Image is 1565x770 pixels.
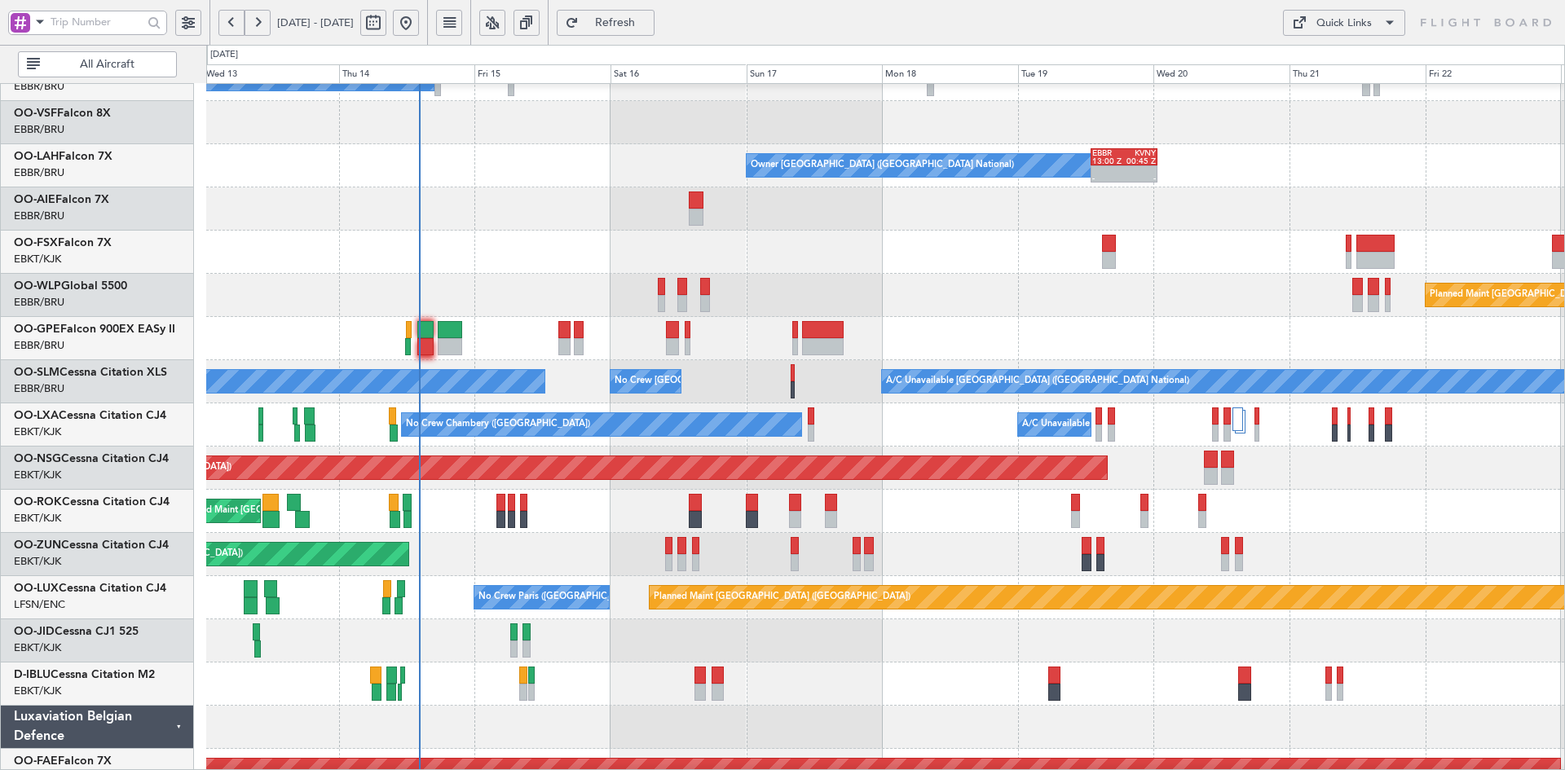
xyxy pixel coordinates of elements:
span: OO-VSF [14,108,57,119]
div: Sat 16 [611,64,747,84]
span: OO-GPE [14,323,60,335]
div: Wed 13 [203,64,339,84]
a: EBKT/KJK [14,468,61,482]
span: OO-SLM [14,367,60,378]
div: Mon 18 [882,64,1018,84]
a: OO-LAHFalcon 7X [14,151,112,162]
div: [DATE] [210,48,238,62]
a: OO-GPEFalcon 900EX EASy II [14,323,175,335]
a: OO-FAEFalcon 7X [14,755,112,767]
div: A/C Unavailable [GEOGRAPHIC_DATA] ([GEOGRAPHIC_DATA] National) [886,369,1189,394]
div: Planned Maint [GEOGRAPHIC_DATA] ([GEOGRAPHIC_DATA]) [654,585,910,609]
div: Wed 20 [1153,64,1289,84]
div: Thu 14 [339,64,475,84]
span: [DATE] - [DATE] [277,15,354,30]
a: EBKT/KJK [14,684,61,698]
input: Trip Number [51,10,143,34]
span: OO-LUX [14,583,59,594]
span: Refresh [582,17,649,29]
div: 13:00 Z [1092,157,1124,165]
button: All Aircraft [18,51,177,77]
span: OO-LXA [14,410,59,421]
div: Tue 19 [1018,64,1154,84]
a: OO-AIEFalcon 7X [14,194,109,205]
a: OO-LXACessna Citation CJ4 [14,410,166,421]
span: OO-WLP [14,280,61,292]
a: OO-FSXFalcon 7X [14,237,112,249]
div: - [1124,174,1156,183]
span: D-IBLU [14,669,51,680]
a: OO-ZUNCessna Citation CJ4 [14,539,169,551]
span: OO-JID [14,626,55,637]
div: No Crew [GEOGRAPHIC_DATA] ([GEOGRAPHIC_DATA] National) [615,369,888,394]
div: Thu 21 [1289,64,1426,84]
a: EBBR/BRU [14,165,64,180]
div: No Crew Chambery ([GEOGRAPHIC_DATA]) [406,412,590,437]
a: EBKT/KJK [14,554,61,569]
span: OO-FSX [14,237,58,249]
a: OO-SLMCessna Citation XLS [14,367,167,378]
a: EBBR/BRU [14,122,64,137]
div: - [1092,174,1124,183]
button: Refresh [557,10,655,36]
span: OO-ZUN [14,539,61,551]
span: OO-NSG [14,453,61,464]
a: D-IBLUCessna Citation M2 [14,669,155,680]
div: Quick Links [1316,15,1372,32]
div: Owner [GEOGRAPHIC_DATA] ([GEOGRAPHIC_DATA] National) [751,153,1014,178]
a: OO-WLPGlobal 5500 [14,280,127,292]
span: OO-LAH [14,151,59,162]
a: EBKT/KJK [14,252,61,266]
span: OO-FAE [14,755,58,767]
a: EBKT/KJK [14,511,61,526]
div: KVNY [1124,149,1156,157]
a: EBBR/BRU [14,381,64,396]
a: EBBR/BRU [14,209,64,223]
a: LFSN/ENC [14,597,65,612]
div: A/C Unavailable [1022,412,1090,437]
a: EBKT/KJK [14,640,61,655]
a: EBBR/BRU [14,295,64,310]
div: 00:45 Z [1124,157,1156,165]
a: OO-ROKCessna Citation CJ4 [14,496,170,508]
div: No Crew Paris ([GEOGRAPHIC_DATA]) [478,585,640,609]
span: OO-ROK [14,496,62,508]
a: OO-NSGCessna Citation CJ4 [14,453,169,464]
span: All Aircraft [43,59,171,70]
a: EBBR/BRU [14,338,64,353]
div: Sun 17 [747,64,883,84]
div: EBBR [1092,149,1124,157]
div: Fri 15 [474,64,611,84]
a: EBKT/KJK [14,425,61,439]
button: Quick Links [1283,10,1405,36]
a: EBBR/BRU [14,79,64,94]
a: OO-JIDCessna CJ1 525 [14,626,139,637]
a: OO-VSFFalcon 8X [14,108,111,119]
a: OO-LUXCessna Citation CJ4 [14,583,166,594]
span: OO-AIE [14,194,55,205]
div: Fri 22 [1426,64,1562,84]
